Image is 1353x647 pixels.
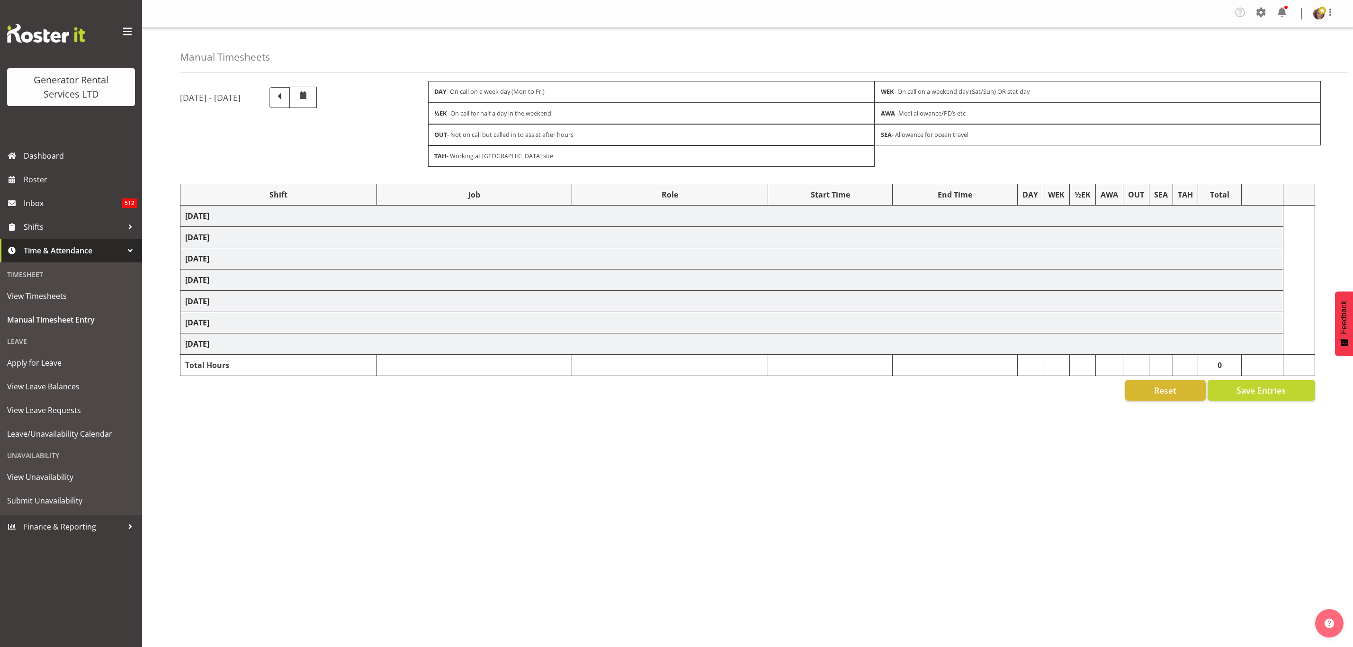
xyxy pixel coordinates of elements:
[434,87,447,96] strong: DAY
[881,130,892,139] strong: SEA
[24,196,122,210] span: Inbox
[2,284,140,308] a: View Timesheets
[1203,189,1237,200] div: Total
[773,189,888,200] div: Start Time
[875,103,1321,124] div: - Meal allowance/PD’s etc
[434,130,447,139] strong: OUT
[7,494,135,508] span: Submit Unavailability
[1237,384,1286,396] span: Save Entries
[24,243,123,258] span: Time & Attendance
[1340,301,1348,334] span: Feedback
[180,355,377,376] td: Total Hours
[180,312,1283,333] td: [DATE]
[428,103,875,124] div: - On call for half a day in the weekend
[24,220,123,234] span: Shifts
[2,308,140,332] a: Manual Timesheet Entry
[428,145,875,167] div: - Working at [GEOGRAPHIC_DATA] site
[1178,189,1193,200] div: TAH
[875,124,1321,145] div: - Allowance for ocean travel
[1075,189,1091,200] div: ½EK
[180,206,1283,227] td: [DATE]
[1198,355,1242,376] td: 0
[7,289,135,303] span: View Timesheets
[180,52,270,63] h4: Manual Timesheets
[897,189,1013,200] div: End Time
[2,398,140,422] a: View Leave Requests
[428,124,875,145] div: - Not on call but called in to assist after hours
[881,109,895,117] strong: AWA
[7,379,135,394] span: View Leave Balances
[1154,189,1168,200] div: SEA
[185,189,372,200] div: Shift
[1128,189,1144,200] div: OUT
[1335,291,1353,356] button: Feedback - Show survey
[2,351,140,375] a: Apply for Leave
[180,248,1283,270] td: [DATE]
[7,313,135,327] span: Manual Timesheet Entry
[1325,619,1334,628] img: help-xxl-2.png
[2,375,140,398] a: View Leave Balances
[1154,384,1176,396] span: Reset
[1125,380,1206,401] button: Reset
[2,489,140,512] a: Submit Unavailability
[180,270,1283,291] td: [DATE]
[2,422,140,446] a: Leave/Unavailability Calendar
[875,81,1321,102] div: - On call on a weekend day (Sat/Sun) OR stat day
[1101,189,1118,200] div: AWA
[2,265,140,284] div: Timesheet
[24,172,137,187] span: Roster
[180,92,241,103] h5: [DATE] - [DATE]
[428,81,875,102] div: - On call on a week day (Mon to Fri)
[7,403,135,417] span: View Leave Requests
[180,227,1283,248] td: [DATE]
[1313,8,1325,19] img: katherine-lothianc04ae7ec56208e078627d80ad3866cf0.png
[24,520,123,534] span: Finance & Reporting
[24,149,137,163] span: Dashboard
[2,465,140,489] a: View Unavailability
[2,332,140,351] div: Leave
[1208,380,1315,401] button: Save Entries
[122,198,137,208] span: 512
[382,189,567,200] div: Job
[7,24,85,43] img: Rosterit website logo
[881,87,894,96] strong: WEK
[17,73,125,101] div: Generator Rental Services LTD
[7,470,135,484] span: View Unavailability
[1048,189,1065,200] div: WEK
[577,189,762,200] div: Role
[7,356,135,370] span: Apply for Leave
[434,109,447,117] strong: ½EK
[180,291,1283,312] td: [DATE]
[2,446,140,465] div: Unavailability
[1022,189,1038,200] div: DAY
[180,333,1283,355] td: [DATE]
[434,152,447,160] strong: TAH
[7,427,135,441] span: Leave/Unavailability Calendar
